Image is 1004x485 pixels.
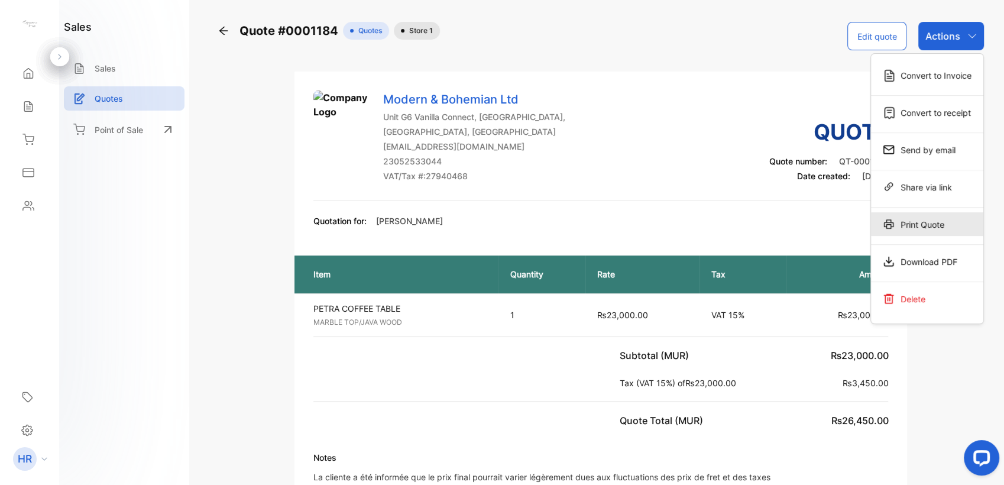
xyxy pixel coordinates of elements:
p: Quote number: [769,155,888,167]
p: Amount [798,268,888,280]
h1: sales [64,19,92,35]
iframe: LiveChat chat widget [954,435,1004,485]
p: [PERSON_NAME] [376,215,443,227]
img: logo [21,15,38,33]
div: Convert to Invoice [871,63,983,87]
img: Company Logo [313,90,373,150]
p: Unit G6 Vanilla Connect, [GEOGRAPHIC_DATA], [383,111,565,123]
a: Quotes [64,86,184,111]
span: Store 1 [404,25,433,36]
span: ₨26,450.00 [831,415,888,426]
button: Edit quote [847,22,906,50]
p: Subtotal (MUR) [620,348,694,363]
span: Quote #0001184 [239,22,343,40]
p: Date created: [769,170,888,182]
p: Notes [313,451,889,464]
p: Quote Total (MUR) [620,413,708,428]
p: Tax [711,268,775,280]
p: [EMAIL_ADDRESS][DOMAIN_NAME] [383,140,565,153]
div: Send by email [871,138,983,161]
span: QT-0001184 [838,156,888,166]
span: ₨23,000.00 [830,350,888,361]
span: ₨23,000.00 [597,310,648,320]
p: Point of Sale [95,124,143,136]
p: Actions [925,29,960,43]
p: Quotes [95,92,123,105]
span: ₨3,450.00 [842,378,888,388]
p: Sales [95,62,116,75]
span: ₨23,000.00 [685,378,736,388]
p: 23052533044 [383,155,565,167]
p: HR [18,451,32,467]
button: Actions [918,22,984,50]
p: VAT 15% [711,309,775,321]
div: Convert to receipt [871,101,983,124]
p: Quantity [510,268,574,280]
div: Download PDF [871,250,983,273]
span: ₨23,000.00 [837,310,888,320]
span: Quotes [354,25,382,36]
p: MARBLE TOP/JAVA WOOD [313,317,498,328]
p: Tax (VAT 15%) of [620,377,741,389]
div: Share via link [871,175,983,199]
p: [GEOGRAPHIC_DATA], [GEOGRAPHIC_DATA] [383,125,565,138]
span: [DATE] [862,171,888,181]
p: 1 [510,309,574,321]
div: Delete [871,287,983,311]
p: Modern & Bohemian Ltd [383,90,565,108]
p: Quotation for: [313,215,367,227]
div: Print Quote [871,212,983,236]
p: Rate [597,268,688,280]
p: PETRA COFFEE TABLE [313,302,498,315]
p: VAT/Tax #: 27940468 [383,170,565,182]
h3: Quote [769,116,888,148]
a: Sales [64,56,184,80]
p: Item [313,268,487,280]
a: Point of Sale [64,117,184,143]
